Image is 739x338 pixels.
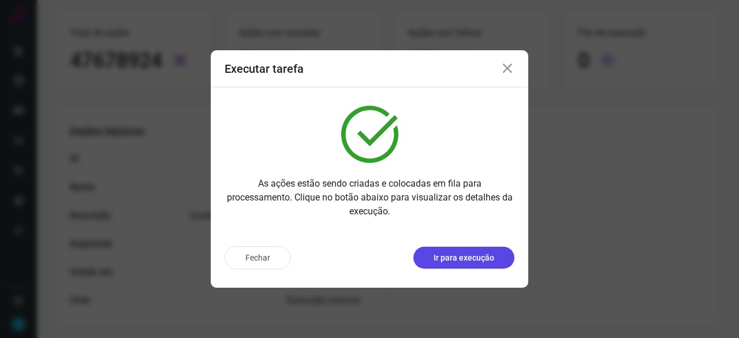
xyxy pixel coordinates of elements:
[225,246,291,269] button: Fechar
[225,177,514,218] p: As ações estão sendo criadas e colocadas em fila para processamento. Clique no botão abaixo para ...
[413,247,514,269] button: Ir para execução
[434,252,494,264] p: Ir para execução
[341,106,398,163] img: verified.svg
[225,62,304,76] h3: Executar tarefa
